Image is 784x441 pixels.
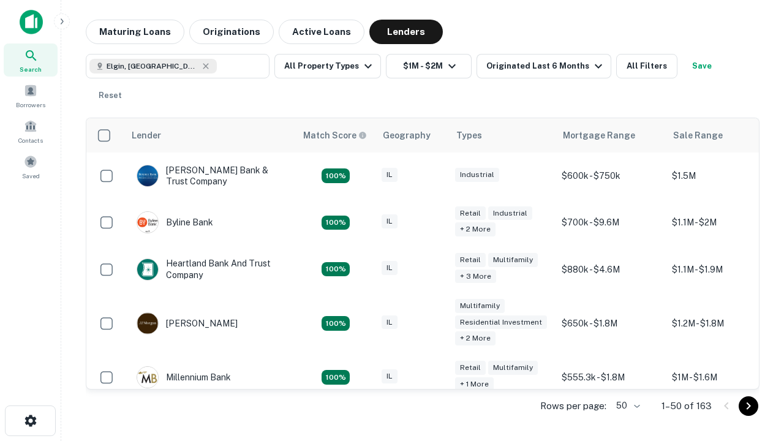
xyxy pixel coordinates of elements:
[739,396,758,416] button: Go to next page
[556,354,666,401] td: $555.3k - $1.8M
[556,246,666,292] td: $880k - $4.6M
[382,214,398,228] div: IL
[455,253,486,267] div: Retail
[455,206,486,221] div: Retail
[455,269,496,284] div: + 3 more
[189,20,274,44] button: Originations
[369,20,443,44] button: Lenders
[455,168,499,182] div: Industrial
[279,20,364,44] button: Active Loans
[455,299,505,313] div: Multifamily
[682,54,722,78] button: Save your search to get updates of matches that match your search criteria.
[723,304,784,363] iframe: Chat Widget
[556,293,666,355] td: $650k - $1.8M
[91,83,130,108] button: Reset
[322,216,350,230] div: Matching Properties: 18, hasApolloMatch: undefined
[322,262,350,277] div: Matching Properties: 20, hasApolloMatch: undefined
[556,153,666,199] td: $600k - $750k
[20,10,43,34] img: capitalize-icon.png
[661,399,712,413] p: 1–50 of 163
[666,354,776,401] td: $1M - $1.6M
[455,331,496,345] div: + 2 more
[382,261,398,275] div: IL
[137,258,284,280] div: Heartland Bank And Trust Company
[137,165,158,186] img: picture
[4,43,58,77] a: Search
[322,370,350,385] div: Matching Properties: 16, hasApolloMatch: undefined
[22,171,40,181] span: Saved
[616,54,677,78] button: All Filters
[16,100,45,110] span: Borrowers
[132,128,161,143] div: Lender
[4,79,58,112] a: Borrowers
[455,315,547,330] div: Residential Investment
[563,128,635,143] div: Mortgage Range
[137,259,158,280] img: picture
[666,199,776,246] td: $1.1M - $2M
[556,118,666,153] th: Mortgage Range
[455,222,496,236] div: + 2 more
[540,399,606,413] p: Rows per page:
[488,361,538,375] div: Multifamily
[124,118,296,153] th: Lender
[488,206,532,221] div: Industrial
[382,315,398,330] div: IL
[382,168,398,182] div: IL
[322,168,350,183] div: Matching Properties: 28, hasApolloMatch: undefined
[322,316,350,331] div: Matching Properties: 24, hasApolloMatch: undefined
[137,312,238,334] div: [PERSON_NAME]
[666,118,776,153] th: Sale Range
[86,20,184,44] button: Maturing Loans
[4,150,58,183] a: Saved
[666,293,776,355] td: $1.2M - $1.8M
[611,397,642,415] div: 50
[382,369,398,383] div: IL
[386,54,472,78] button: $1M - $2M
[20,64,42,74] span: Search
[666,153,776,199] td: $1.5M
[383,128,431,143] div: Geography
[556,199,666,246] td: $700k - $9.6M
[666,246,776,292] td: $1.1M - $1.9M
[107,61,198,72] span: Elgin, [GEOGRAPHIC_DATA], [GEOGRAPHIC_DATA]
[274,54,381,78] button: All Property Types
[137,367,158,388] img: picture
[4,115,58,148] a: Contacts
[455,361,486,375] div: Retail
[456,128,482,143] div: Types
[137,366,231,388] div: Millennium Bank
[673,128,723,143] div: Sale Range
[137,165,284,187] div: [PERSON_NAME] Bank & Trust Company
[477,54,611,78] button: Originated Last 6 Months
[449,118,556,153] th: Types
[375,118,449,153] th: Geography
[296,118,375,153] th: Capitalize uses an advanced AI algorithm to match your search with the best lender. The match sco...
[303,129,364,142] h6: Match Score
[18,135,43,145] span: Contacts
[455,377,494,391] div: + 1 more
[488,253,538,267] div: Multifamily
[137,211,213,233] div: Byline Bank
[486,59,606,73] div: Originated Last 6 Months
[303,129,367,142] div: Capitalize uses an advanced AI algorithm to match your search with the best lender. The match sco...
[137,313,158,334] img: picture
[137,212,158,233] img: picture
